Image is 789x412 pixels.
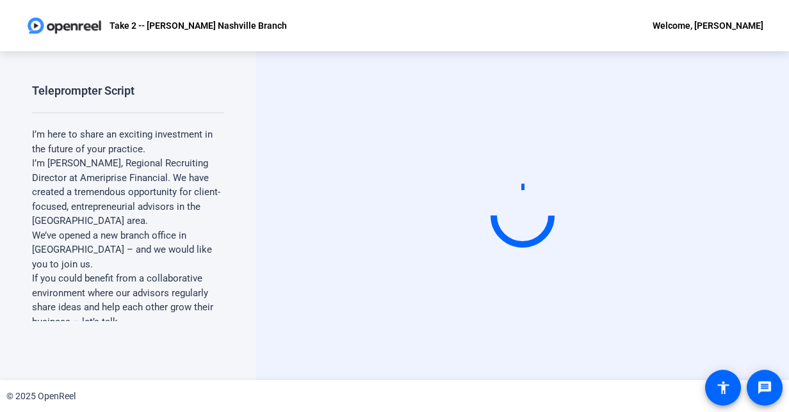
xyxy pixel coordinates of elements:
[32,156,224,228] p: I’m [PERSON_NAME], Regional Recruiting Director at Ameriprise Financial. We have created a tremen...
[32,127,224,156] p: I’m here to share an exciting investment in the future of your practice.
[32,83,134,99] div: Teleprompter Script
[110,18,287,33] p: Take 2 -- [PERSON_NAME] Nashville Branch
[757,380,772,395] mat-icon: message
[6,390,76,403] div: © 2025 OpenReel
[653,18,763,33] div: Welcome, [PERSON_NAME]
[715,380,731,395] mat-icon: accessibility
[26,13,103,38] img: OpenReel logo
[32,271,224,329] p: If you could benefit from a collaborative environment where our advisors regularly share ideas an...
[32,228,224,272] p: We’ve opened a new branch office in [GEOGRAPHIC_DATA] – and we would like you to join us.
